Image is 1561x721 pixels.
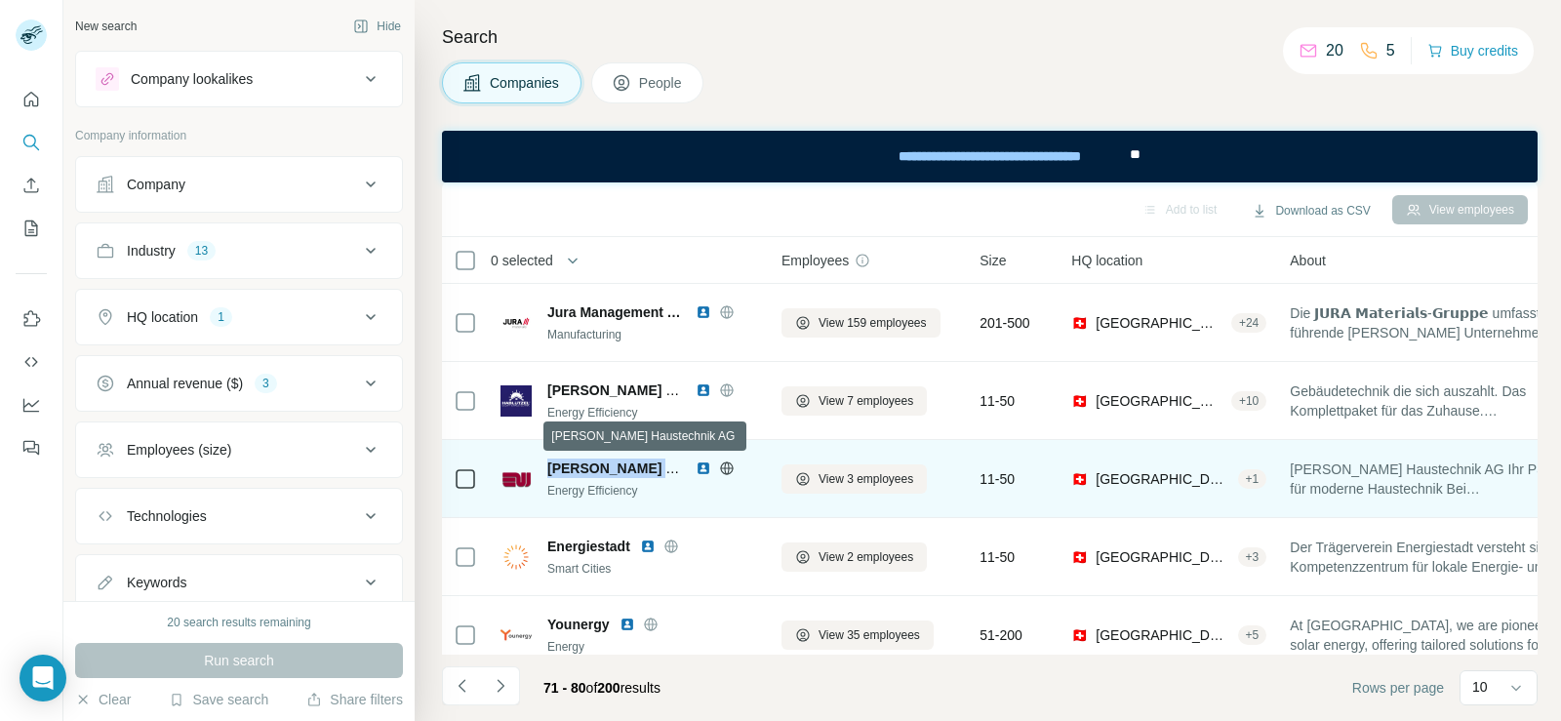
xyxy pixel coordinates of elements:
[1290,251,1326,270] span: About
[16,387,47,422] button: Dashboard
[16,168,47,203] button: Enrich CSV
[980,251,1006,270] span: Size
[491,251,553,270] span: 0 selected
[127,307,198,327] div: HQ location
[16,344,47,380] button: Use Surfe API
[819,548,913,566] span: View 2 employees
[547,615,610,634] span: Younergy
[819,470,913,488] span: View 3 employees
[1096,625,1229,645] span: [GEOGRAPHIC_DATA], [GEOGRAPHIC_DATA]
[20,655,66,701] div: Open Intercom Messenger
[490,73,561,93] span: Companies
[1096,391,1223,411] span: [GEOGRAPHIC_DATA], [GEOGRAPHIC_DATA]
[131,69,253,89] div: Company lookalikes
[1472,677,1488,697] p: 10
[127,241,176,260] div: Industry
[980,391,1015,411] span: 11-50
[980,547,1015,567] span: 11-50
[76,56,402,102] button: Company lookalikes
[1352,678,1444,698] span: Rows per page
[547,560,758,578] div: Smart Cities
[781,386,927,416] button: View 7 employees
[547,404,758,421] div: Energy Efficiency
[819,392,913,410] span: View 7 employees
[75,18,137,35] div: New search
[500,385,532,417] img: Logo of Hablützel Gebäudetechnik AG
[500,541,532,573] img: Logo of Energiestadt
[696,304,711,320] img: LinkedIn logo
[1096,469,1229,489] span: [GEOGRAPHIC_DATA], [GEOGRAPHIC_DATA]
[640,539,656,554] img: LinkedIn logo
[16,301,47,337] button: Use Surfe on LinkedIn
[500,620,532,651] img: Logo of Younergy
[76,559,402,606] button: Keywords
[442,23,1538,51] h4: Search
[1096,547,1229,567] span: [GEOGRAPHIC_DATA], Ittigen
[75,127,403,144] p: Company information
[306,690,403,709] button: Share filters
[169,690,268,709] button: Save search
[980,469,1015,489] span: 11-50
[819,626,920,644] span: View 35 employees
[781,621,934,650] button: View 35 employees
[1071,469,1088,489] span: 🇨🇭
[1238,626,1267,644] div: + 5
[340,12,415,41] button: Hide
[781,542,927,572] button: View 2 employees
[1231,314,1266,332] div: + 24
[127,175,185,194] div: Company
[1071,625,1088,645] span: 🇨🇭
[75,690,131,709] button: Clear
[1071,313,1088,333] span: 🇨🇭
[442,666,481,705] button: Navigate to previous page
[1326,39,1343,62] p: 20
[547,326,758,343] div: Manufacturing
[696,461,711,476] img: LinkedIn logo
[1238,548,1267,566] div: + 3
[1071,391,1088,411] span: 🇨🇭
[127,506,207,526] div: Technologies
[547,382,796,398] span: [PERSON_NAME] Gebäudetechnik AG
[620,617,635,632] img: LinkedIn logo
[980,625,1022,645] span: 51-200
[1386,39,1395,62] p: 5
[1071,547,1088,567] span: 🇨🇭
[127,374,243,393] div: Annual revenue ($)
[76,294,402,340] button: HQ location1
[1427,37,1518,64] button: Buy credits
[819,314,927,332] span: View 159 employees
[1238,470,1267,488] div: + 1
[76,161,402,208] button: Company
[547,461,771,476] span: [PERSON_NAME] Haustechnik AG
[547,482,758,500] div: Energy Efficiency
[187,242,216,260] div: 13
[127,440,231,460] div: Employees (size)
[980,313,1029,333] span: 201-500
[1231,392,1266,410] div: + 10
[547,638,758,656] div: Energy
[586,680,598,696] span: of
[547,302,686,322] span: Jura Management AG
[481,666,520,705] button: Navigate to next page
[76,493,402,540] button: Technologies
[597,680,620,696] span: 200
[639,73,684,93] span: People
[543,680,586,696] span: 71 - 80
[255,375,277,392] div: 3
[76,227,402,274] button: Industry13
[1096,313,1223,333] span: [GEOGRAPHIC_DATA], [GEOGRAPHIC_DATA]
[781,308,941,338] button: View 159 employees
[500,307,532,339] img: Logo of Jura Management AG
[167,614,310,631] div: 20 search results remaining
[547,537,630,556] span: Energiestadt
[696,382,711,398] img: LinkedIn logo
[210,308,232,326] div: 1
[127,573,186,592] div: Keywords
[1071,251,1142,270] span: HQ location
[16,430,47,465] button: Feedback
[781,464,927,494] button: View 3 employees
[16,125,47,160] button: Search
[76,360,402,407] button: Annual revenue ($)3
[500,463,532,495] img: Logo of Wittwer Haustechnik AG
